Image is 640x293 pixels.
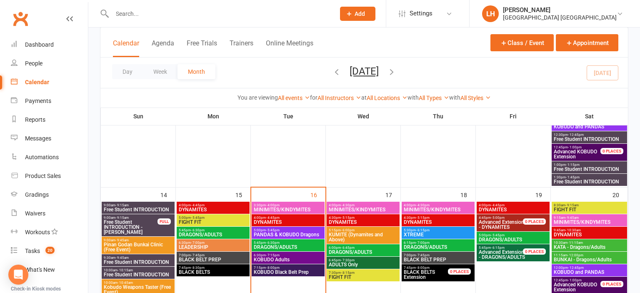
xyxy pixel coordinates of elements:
span: 4:30pm [328,216,398,220]
span: FIGHT FIT [328,275,398,280]
span: 12:00pm [553,266,625,270]
button: Agenda [152,39,174,57]
span: Free Student INTRODUCTION [553,137,625,142]
span: - 8:30pm [191,266,205,270]
span: - 12:00pm [567,253,583,257]
span: - 7:45pm [191,253,205,257]
div: 17 [385,188,400,201]
span: - 6:15pm [416,228,430,232]
span: PANDAS & KOBUDO Dragons [253,232,323,237]
a: Calendar [11,73,88,92]
button: [DATE] [350,65,379,77]
button: Calendar [113,39,139,57]
div: [GEOGRAPHIC_DATA] [GEOGRAPHIC_DATA] [503,14,617,21]
a: Workouts [11,223,88,242]
span: 9:30am [103,256,173,260]
span: - 4:45pm [266,216,280,220]
span: - 5:00pm [491,216,505,220]
a: Tasks 20 [11,242,88,260]
span: 10:30am [553,241,625,245]
div: 0 PLACES [523,218,546,225]
span: BLACK BELTS [404,269,435,275]
span: DYNAMITES [478,207,548,212]
span: 3:30pm [253,203,323,207]
span: 7:15pm [253,266,323,270]
span: 4:00pm [478,203,548,207]
div: 0 PLACES [600,148,623,154]
a: Product Sales [11,167,88,185]
button: Day [112,64,143,79]
span: MINIMITES/KINDYMITES [253,207,323,212]
div: Dashboard [25,41,54,48]
a: What's New [11,260,88,279]
span: - 9:15am [115,216,129,220]
button: Online Meetings [266,39,313,57]
span: 4:00pm [253,216,323,220]
button: Trainers [230,39,253,57]
span: Pinan Godan Bunkai Clinic (Free Event) [103,242,173,252]
span: - 5:45pm [191,216,205,220]
span: 6:30pm [178,241,248,245]
span: 4:00pm [403,203,473,207]
span: 9:00am [103,216,158,220]
span: 6:30pm [253,253,323,257]
button: Week [143,64,177,79]
span: - DRAGONS/ADULTS [478,250,533,260]
span: MINIMITES/KINDYMITES [328,207,398,212]
span: DRAGONS/ADULTS [478,237,548,242]
span: 4:00pm [178,203,248,207]
a: Waivers [11,204,88,223]
span: Free Student INTRODUCTION [103,272,173,277]
span: 1:30pm [553,175,625,179]
th: Fri [476,108,551,125]
span: 7:00pm [403,253,473,257]
span: - 9:45am [115,256,129,260]
span: LEADERSHIP [178,245,248,250]
span: - 8:15pm [341,271,355,275]
div: Payments [25,98,51,104]
span: - 5:45pm [266,228,280,232]
span: - 1:00pm [568,278,582,282]
span: - 6:30pm [266,241,280,245]
button: Add [340,7,375,21]
span: - 6:15pm [491,246,505,250]
strong: for [310,94,317,101]
span: - 10:30am [565,228,581,232]
span: DRAGONS/ADULTS [253,245,323,250]
span: - 7:00pm [191,241,205,245]
span: - 4:00pm [266,203,280,207]
span: 4:30pm [403,216,473,220]
span: - 7:30pm [341,258,355,262]
a: Gradings [11,185,88,204]
strong: at [361,94,367,101]
span: Free Student INTRODUCTION [553,179,625,184]
div: Messages [25,135,51,142]
span: DRAGONS/ADULTS [178,232,248,237]
span: - 4:45pm [491,203,505,207]
span: - 5:15pm [416,216,430,220]
span: BLACK BELT PREP [403,257,473,262]
span: 10:00am [103,268,173,272]
span: - 1:15pm [566,163,580,167]
span: Advanced Extension [479,249,524,255]
span: 9:45am [553,228,625,232]
span: - 7:00pm [416,241,430,245]
span: 12:30pm [553,133,625,137]
span: 5:00pm [253,228,323,232]
div: Reports [25,116,45,123]
span: 7:45pm [178,266,248,270]
th: Sat [551,108,628,125]
span: 6:45pm [328,258,398,262]
div: 18 [460,188,475,201]
span: Add [355,10,365,17]
span: - 7:15pm [266,253,280,257]
a: All Instructors [317,95,361,101]
span: KATA - Dragons/Adults [553,245,625,250]
a: Clubworx [10,8,31,29]
span: - 7:45pm [416,253,430,257]
div: Tasks [25,248,40,254]
span: Extension [553,282,610,292]
span: KOBUDO and PANDAS [553,270,625,275]
div: Automations [25,154,59,160]
span: MINIMITES/KINDYMITES [403,207,473,212]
